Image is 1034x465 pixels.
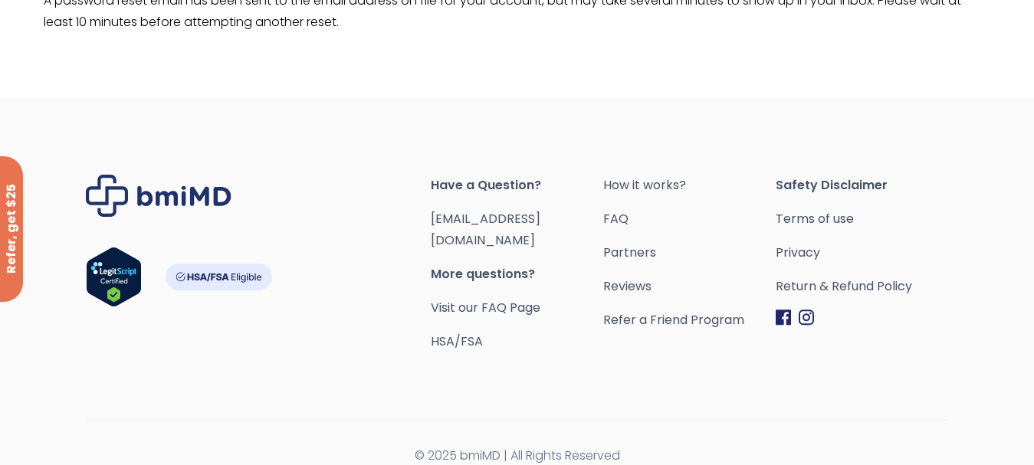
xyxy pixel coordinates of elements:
img: HSA-FSA [165,264,272,290]
a: [EMAIL_ADDRESS][DOMAIN_NAME] [431,210,540,249]
span: More questions? [431,264,603,285]
a: Partners [603,242,776,264]
a: Visit our FAQ Page [431,299,540,316]
img: Instagram [799,309,814,326]
a: HSA/FSA [431,332,483,350]
a: Reviews [603,276,776,297]
a: Verify LegitScript Approval for www.bmimd.com [86,247,142,314]
a: Privacy [776,242,948,264]
span: Have a Question? [431,175,603,196]
img: Verify Approval for www.bmimd.com [86,247,142,307]
img: Brand Logo [86,175,231,217]
a: How it works? [603,175,776,196]
span: Safety Disclaimer [776,175,948,196]
img: Facebook [776,309,791,326]
a: Return & Refund Policy [776,276,948,297]
a: Refer a Friend Program [603,309,776,331]
a: FAQ [603,208,776,230]
a: Terms of use [776,208,948,230]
